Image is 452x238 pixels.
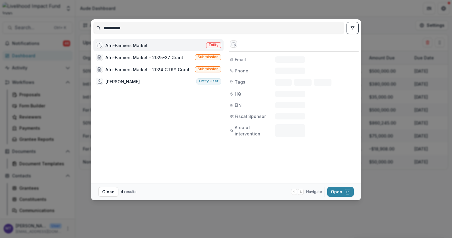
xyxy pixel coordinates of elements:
[124,189,137,194] span: results
[121,189,123,194] span: 4
[105,66,190,73] div: Afri-Farmers Market - 2024 GTKY Grant
[209,43,218,47] span: Entity
[198,67,218,71] span: Submission
[235,91,241,97] span: HQ
[105,54,183,61] div: Afri-Farmers Market - 2025-27 Grant
[235,113,266,119] span: Fiscal Sponsor
[98,187,118,197] button: Close
[105,42,148,49] div: Afri-Farmers Market
[347,22,359,34] button: toggle filters
[327,187,354,197] button: Open
[235,56,246,63] span: Email
[235,79,245,85] span: Tags
[306,189,322,195] span: Navigate
[235,68,248,74] span: Phone
[199,79,218,83] span: Entity user
[235,102,242,108] span: EIN
[235,124,275,137] span: Area of intervention
[105,78,140,85] div: [PERSON_NAME]
[198,55,218,59] span: Submission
